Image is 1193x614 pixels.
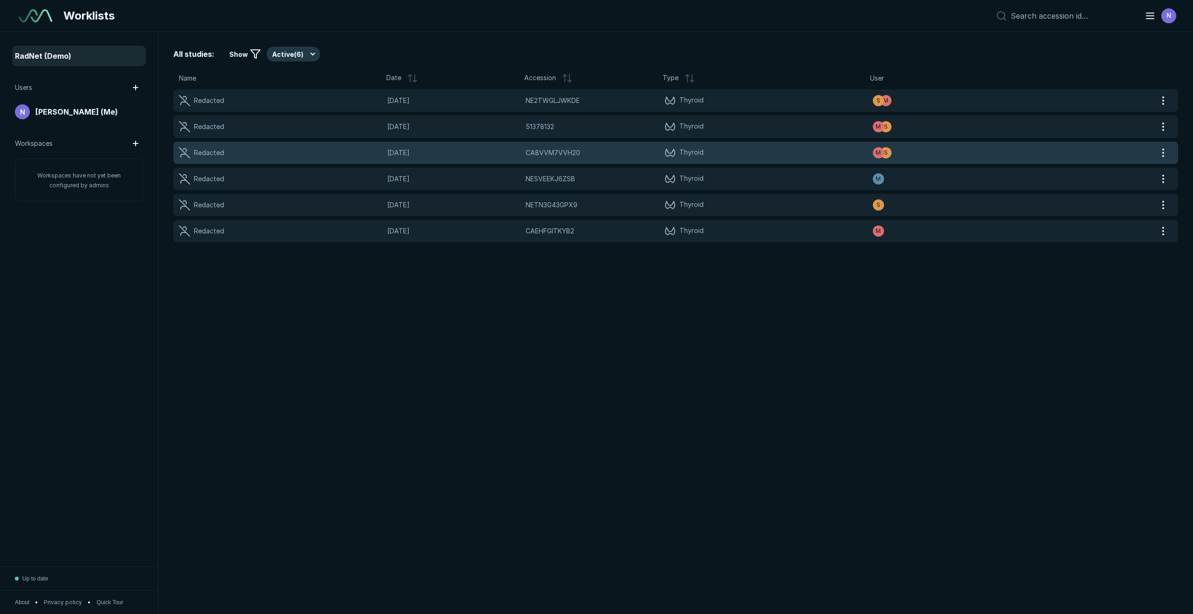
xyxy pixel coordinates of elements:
[526,148,580,158] span: CA8VVM7VVH20
[873,95,884,106] div: avatar-name
[229,49,248,59] span: Show
[526,174,575,184] span: NESVEEKJ6ZSB
[679,225,704,237] span: Thyroid
[35,106,118,117] span: [PERSON_NAME] (Me)
[679,95,704,106] span: Thyroid
[44,598,82,607] a: Privacy policy
[13,47,145,65] a: RadNet (Demo)
[387,96,521,106] span: [DATE]
[876,149,881,157] span: M
[876,175,881,183] span: M
[173,116,1156,138] a: Redacted[DATE]51378132Thyroidavatar-nameavatar-name
[526,226,574,236] span: CAEHFGITKYB2
[63,7,115,24] span: Worklists
[873,121,884,132] div: avatar-name
[22,574,48,583] span: Up to date
[524,73,556,84] span: Accession
[1011,11,1133,20] input: Search accession id…
[194,148,224,158] div: Redacted
[387,226,521,236] span: [DATE]
[15,82,32,93] span: Users
[877,201,880,209] span: S
[173,194,1156,216] a: Redacted[DATE]NETN3G43GPX9Thyroidavatar-name
[880,121,891,132] div: avatar-name
[194,122,224,132] div: Redacted
[173,168,1156,190] a: Redacted[DATE]NESVEEKJ6ZSBThyroidavatar-name
[15,598,29,607] button: About
[873,173,884,184] div: avatar-name
[88,598,91,607] span: •
[1139,7,1178,25] button: avatar-name
[1166,11,1171,20] span: N
[870,73,884,83] span: User
[386,73,401,84] span: Date
[387,200,521,210] span: [DATE]
[880,147,891,158] div: avatar-name
[526,96,580,106] span: NE2TWGLJWKDE
[880,95,891,106] div: avatar-name
[15,104,30,119] div: avatar-name
[15,138,53,149] span: Workspaces
[884,123,888,131] span: S
[1161,8,1176,23] div: avatar-name
[179,73,196,83] span: Name
[679,147,704,158] span: Thyroid
[194,226,224,236] div: Redacted
[173,220,1156,242] a: Redacted[DATE]CAEHFGITKYB2Thyroidavatar-name
[877,96,880,105] span: S
[679,173,704,184] span: Thyroid
[876,123,881,131] span: M
[679,121,704,132] span: Thyroid
[20,107,25,117] span: N
[387,122,521,132] span: [DATE]
[873,147,884,158] div: avatar-name
[267,47,320,61] button: Active(6)
[876,227,881,235] span: M
[526,122,554,132] span: 51378132
[883,96,888,105] span: M
[96,598,123,607] button: Quick Tour
[663,73,679,84] span: Type
[873,225,884,237] div: avatar-name
[387,174,521,184] span: [DATE]
[679,199,704,211] span: Thyroid
[15,567,48,590] button: Up to date
[194,174,224,184] div: Redacted
[173,89,1156,112] a: Redacted[DATE]NE2TWGLJWKDEThyroidavatar-nameavatar-name
[387,148,521,158] span: [DATE]
[173,142,1156,164] a: Redacted[DATE]CA8VVM7VVH20Thyroidavatar-nameavatar-name
[526,200,577,210] span: NETN3G43GPX9
[884,149,888,157] span: S
[15,50,71,61] span: RadNet (Demo)
[194,200,224,210] div: Redacted
[19,9,52,22] img: See-Mode Logo
[15,6,56,26] a: See-Mode Logo
[37,172,121,189] span: Workspaces have not yet been configured by admins
[173,48,214,60] span: All studies:
[35,598,38,607] span: •
[13,102,145,121] a: avatar-name[PERSON_NAME] (Me)
[873,199,884,211] div: avatar-name
[194,96,224,106] div: Redacted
